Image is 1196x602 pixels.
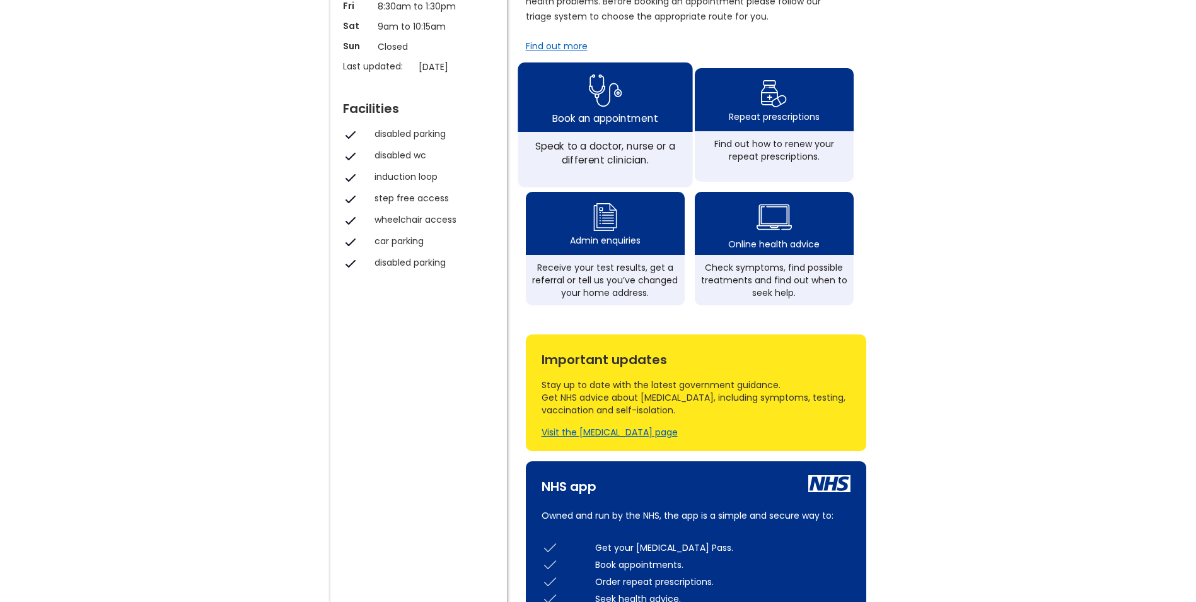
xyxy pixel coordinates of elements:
[760,77,787,110] img: repeat prescription icon
[542,474,596,493] div: NHS app
[542,508,851,523] p: Owned and run by the NHS, the app is a simple and secure way to:
[542,556,559,573] img: check icon
[588,70,622,111] img: book appointment icon
[728,238,820,251] div: Online health advice
[552,110,658,124] div: Book an appointment
[374,192,488,204] div: step free access
[374,213,488,226] div: wheelchair access
[542,539,559,556] img: check icon
[757,196,792,238] img: health advice icon
[343,40,371,52] p: Sun
[542,347,851,366] div: Important updates
[595,558,851,571] div: Book appointments.
[525,139,685,167] div: Speak to a doctor, nurse or a different clinician.
[542,573,559,590] img: check icon
[378,40,460,54] p: Closed
[419,60,501,74] p: [DATE]
[378,20,460,33] p: 9am to 10:15am
[591,200,619,234] img: admin enquiry icon
[518,62,692,187] a: book appointment icon Book an appointmentSpeak to a doctor, nurse or a different clinician.
[729,110,820,123] div: Repeat prescriptions
[374,235,488,247] div: car parking
[570,234,641,247] div: Admin enquiries
[532,261,678,299] div: Receive your test results, get a referral or tell us you’ve changed your home address.
[542,426,678,439] a: Visit the [MEDICAL_DATA] page
[595,575,851,588] div: Order repeat prescriptions.
[701,138,847,163] div: Find out how to renew your repeat prescriptions.
[701,261,847,299] div: Check symptoms, find possible treatments and find out when to seek help.
[526,40,588,52] a: Find out more
[695,68,854,182] a: repeat prescription iconRepeat prescriptionsFind out how to renew your repeat prescriptions.
[374,149,488,162] div: disabled wc
[808,475,851,492] img: nhs icon white
[374,127,488,140] div: disabled parking
[343,96,494,115] div: Facilities
[343,20,371,32] p: Sat
[695,192,854,305] a: health advice iconOnline health adviceCheck symptoms, find possible treatments and find out when ...
[343,60,412,73] p: Last updated:
[526,192,685,305] a: admin enquiry iconAdmin enquiriesReceive your test results, get a referral or tell us you’ve chan...
[595,541,851,554] div: Get your [MEDICAL_DATA] Pass.
[542,379,851,416] div: Stay up to date with the latest government guidance. Get NHS advice about [MEDICAL_DATA], includi...
[374,170,488,183] div: induction loop
[374,256,488,269] div: disabled parking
